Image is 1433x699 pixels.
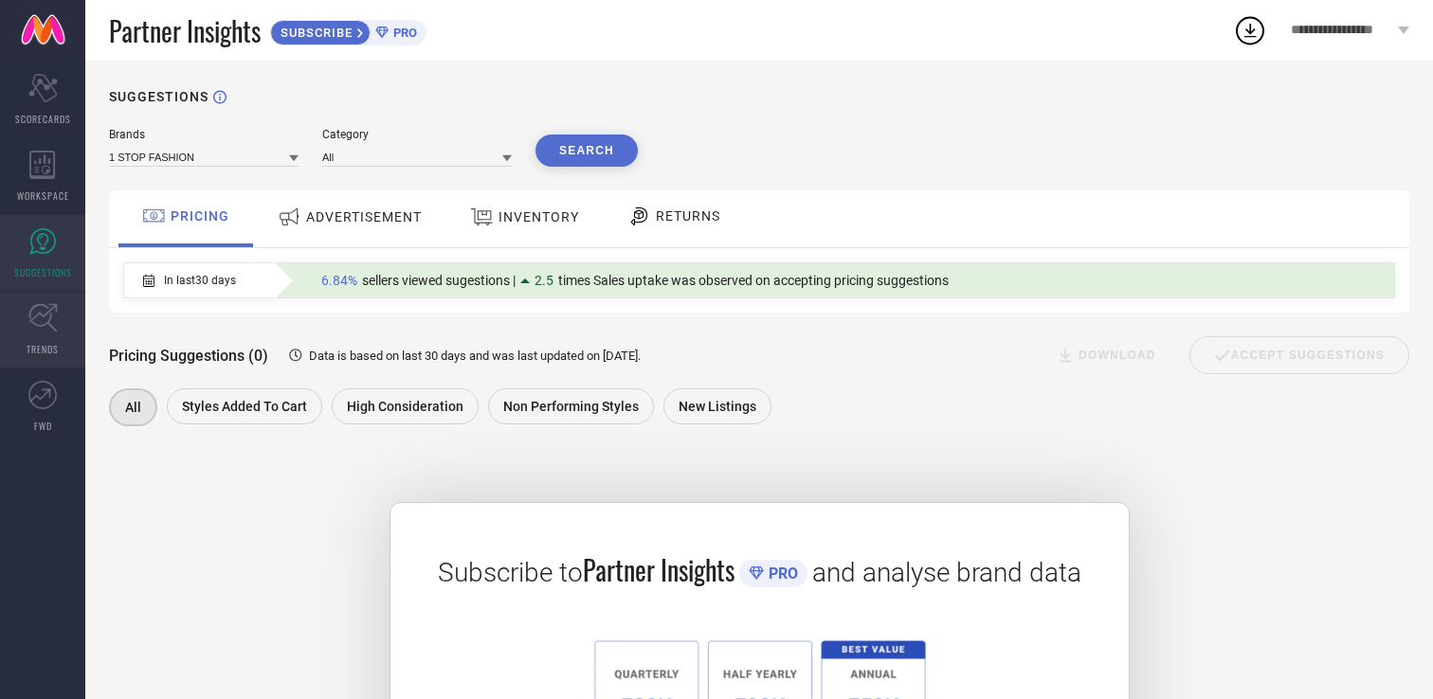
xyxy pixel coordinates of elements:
[270,15,426,45] a: SUBSCRIBEPRO
[812,557,1081,588] span: and analyse brand data
[15,112,71,126] span: SCORECARDS
[17,188,69,203] span: WORKSPACE
[1189,336,1409,374] div: Accept Suggestions
[535,273,553,288] span: 2.5
[312,268,958,293] div: Percentage of sellers who have viewed suggestions for the current Insight Type
[389,26,417,40] span: PRO
[362,273,516,288] span: sellers viewed sugestions |
[271,26,357,40] span: SUBSCRIBE
[109,89,209,104] h1: SUGGESTIONS
[438,557,583,588] span: Subscribe to
[171,208,229,224] span: PRICING
[499,209,579,224] span: INVENTORY
[322,128,512,141] div: Category
[764,565,798,582] span: PRO
[125,400,141,415] span: All
[34,419,52,433] span: FWD
[164,274,236,287] span: In last 30 days
[306,209,422,224] span: ADVERTISEMENT
[679,399,756,414] span: New Listings
[109,11,261,50] span: Partner Insights
[535,134,638,167] button: Search
[109,347,268,365] span: Pricing Suggestions (0)
[109,128,299,141] div: Brands
[182,399,307,414] span: Styles Added To Cart
[14,265,72,279] span: SUGGESTIONS
[309,349,641,363] span: Data is based on last 30 days and was last updated on [DATE] .
[558,273,949,288] span: times Sales uptake was observed on accepting pricing suggestions
[347,399,463,414] span: High Consideration
[27,342,59,356] span: TRENDS
[321,273,357,288] span: 6.84%
[1233,13,1267,47] div: Open download list
[503,399,639,414] span: Non Performing Styles
[656,208,720,224] span: RETURNS
[583,550,735,589] span: Partner Insights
